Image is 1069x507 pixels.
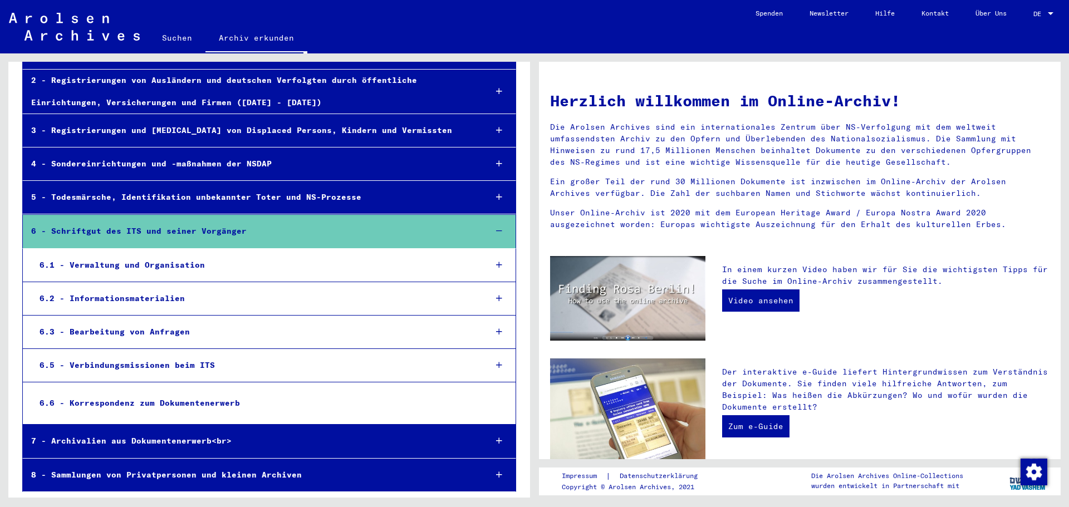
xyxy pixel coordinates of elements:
[550,121,1050,168] p: Die Arolsen Archives sind ein internationales Zentrum über NS-Verfolgung mit dem weltweit umfasse...
[1020,458,1047,485] div: Zustimmung ändern
[31,392,477,414] div: 6.6 - Korrespondenz zum Dokumentenerwerb
[23,464,477,486] div: 8 - Sammlungen von Privatpersonen und kleinen Archiven
[611,470,711,482] a: Datenschutzerklärung
[562,470,711,482] div: |
[550,358,705,462] img: eguide.jpg
[31,254,477,276] div: 6.1 - Verwaltung und Organisation
[23,186,477,208] div: 5 - Todesmärsche, Identifikation unbekannter Toter und NS-Prozesse
[31,321,477,343] div: 6.3 - Bearbeitung von Anfragen
[722,289,800,312] a: Video ansehen
[23,70,477,113] div: 2 - Registrierungen von Ausländern und deutschen Verfolgten durch öffentliche Einrichtungen, Vers...
[23,120,477,141] div: 3 - Registrierungen und [MEDICAL_DATA] von Displaced Persons, Kindern und Vermissten
[562,482,711,492] p: Copyright © Arolsen Archives, 2021
[31,288,477,309] div: 6.2 - Informationsmaterialien
[23,220,477,242] div: 6 - Schriftgut des ITS und seiner Vorgänger
[23,153,477,175] div: 4 - Sondereinrichtungen und -maßnahmen der NSDAP
[550,256,705,341] img: video.jpg
[31,355,477,376] div: 6.5 - Verbindungsmissionen beim ITS
[1007,467,1049,495] img: yv_logo.png
[149,24,205,51] a: Suchen
[23,430,477,452] div: 7 - Archivalien aus Dokumentenerwerb<br>
[1021,459,1047,485] img: Zustimmung ändern
[811,471,963,481] p: Die Arolsen Archives Online-Collections
[722,366,1050,413] p: Der interaktive e-Guide liefert Hintergrundwissen zum Verständnis der Dokumente. Sie finden viele...
[550,176,1050,199] p: Ein großer Teil der rund 30 Millionen Dokumente ist inzwischen im Online-Archiv der Arolsen Archi...
[1033,10,1046,18] span: DE
[9,13,140,41] img: Arolsen_neg.svg
[550,89,1050,112] h1: Herzlich willkommen im Online-Archiv!
[205,24,307,53] a: Archiv erkunden
[722,415,790,437] a: Zum e-Guide
[811,481,963,491] p: wurden entwickelt in Partnerschaft mit
[722,264,1050,287] p: In einem kurzen Video haben wir für Sie die wichtigsten Tipps für die Suche im Online-Archiv zusa...
[550,207,1050,230] p: Unser Online-Archiv ist 2020 mit dem European Heritage Award / Europa Nostra Award 2020 ausgezeic...
[562,470,606,482] a: Impressum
